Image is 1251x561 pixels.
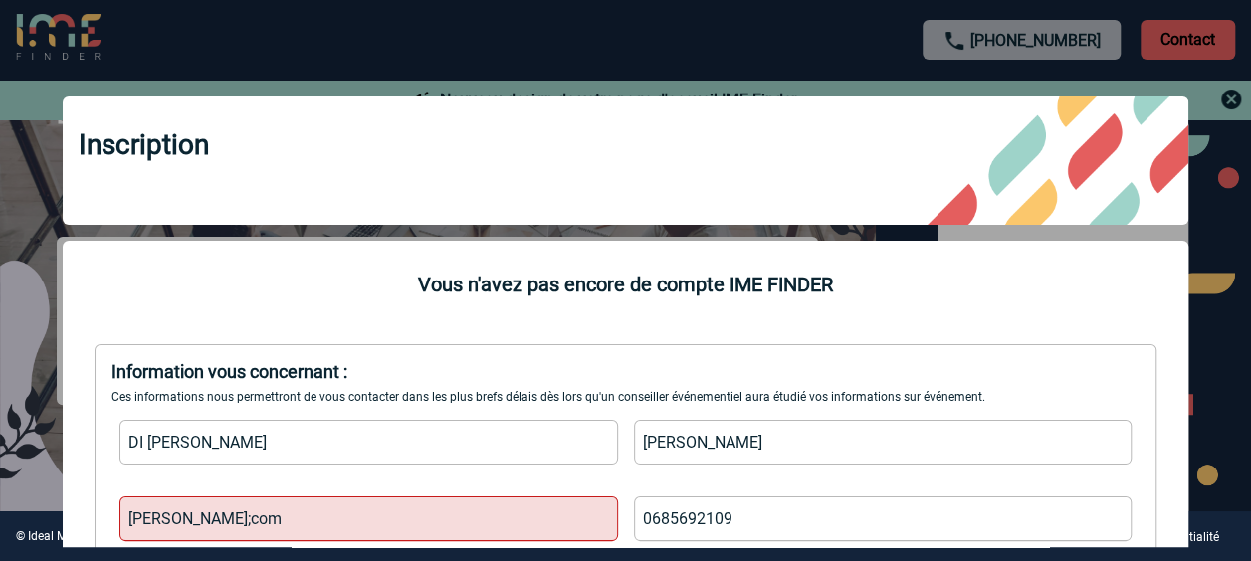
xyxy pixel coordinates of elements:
[16,529,168,543] div: © Ideal Meetings and Events
[111,361,1140,382] div: Information vous concernant :
[63,273,1188,296] div: Vous n'avez pas encore de compte IME FINDER
[119,496,618,541] input: Email *
[119,420,618,465] input: Nom *
[111,390,1140,404] div: Ces informations nous permettront de vous contacter dans les plus brefs délais dès lors qu'un con...
[63,96,1188,225] div: Inscription
[634,496,1133,541] input: Téléphone *
[634,420,1133,465] input: Prénom *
